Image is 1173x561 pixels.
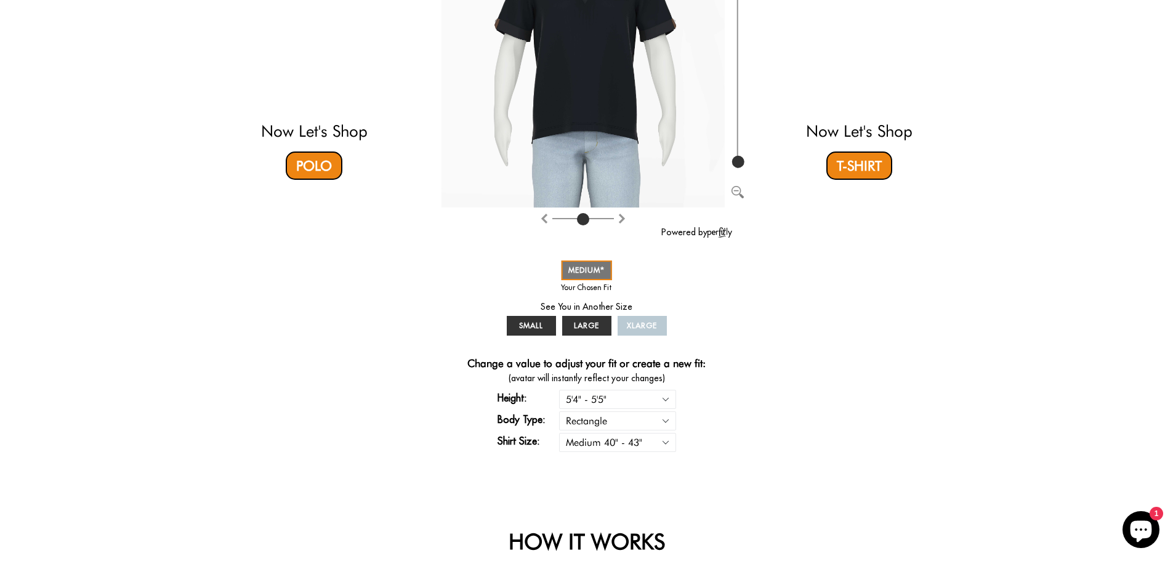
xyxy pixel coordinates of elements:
span: XLARGE [627,321,657,330]
img: Rotate counter clockwise [617,214,627,224]
label: Shirt Size: [498,434,559,448]
span: MEDIUM [568,265,605,275]
label: Body Type: [498,412,559,427]
a: SMALL [507,316,556,336]
span: SMALL [519,321,543,330]
label: Height: [498,390,559,405]
button: Rotate counter clockwise [617,211,627,225]
a: Now Let's Shop [806,121,913,140]
h2: HOW IT WORKS [251,528,922,554]
span: LARGE [574,321,599,330]
a: LARGE [562,316,611,336]
a: MEDIUM [561,260,612,280]
img: perfitly-logo_73ae6c82-e2e3-4a36-81b1-9e913f6ac5a1.png [707,227,732,238]
a: T-Shirt [826,151,892,180]
a: Polo [286,151,342,180]
inbox-online-store-chat: Shopify online store chat [1119,511,1163,551]
img: Zoom out [732,186,744,198]
a: XLARGE [618,316,667,336]
a: Now Let's Shop [261,121,368,140]
button: Rotate clockwise [539,211,549,225]
button: Zoom out [732,184,744,196]
span: (avatar will instantly reflect your changes) [441,372,732,385]
a: Powered by [661,227,732,238]
img: Rotate clockwise [539,214,549,224]
h4: Change a value to adjust your fit or create a new fit: [467,357,706,372]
